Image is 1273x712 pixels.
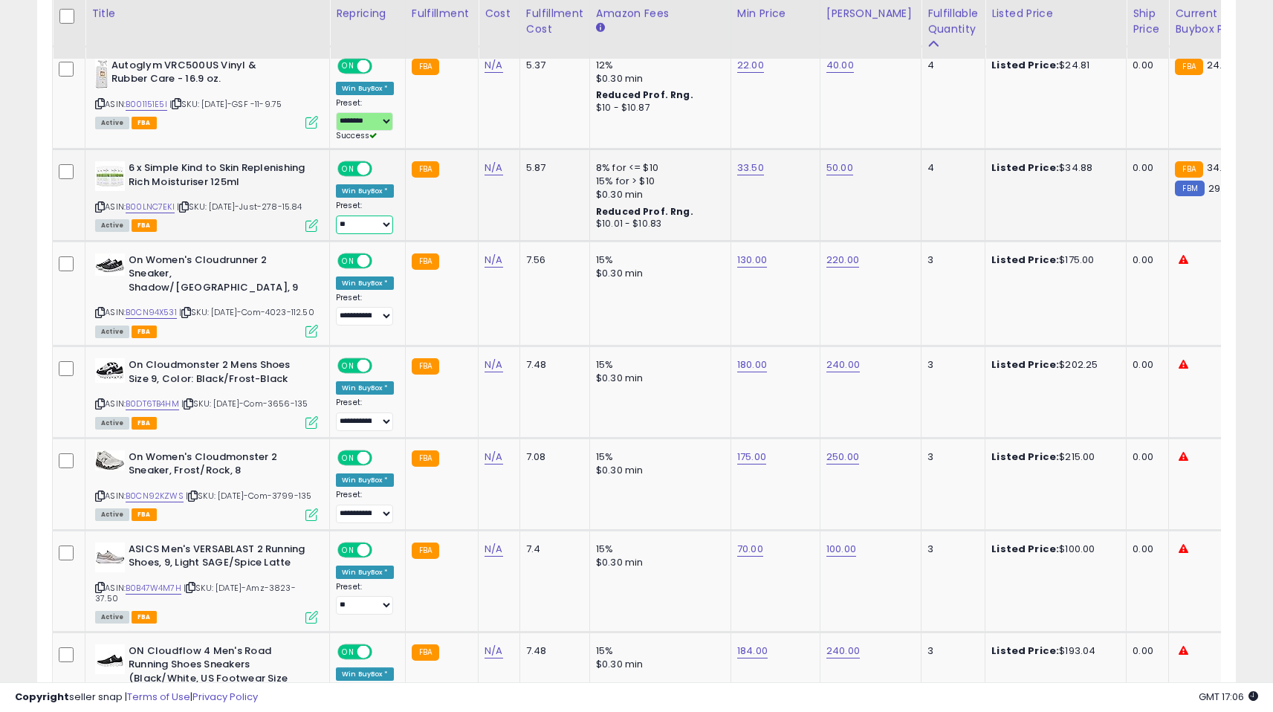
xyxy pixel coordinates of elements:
[339,254,357,267] span: ON
[192,690,258,704] a: Privacy Policy
[526,161,578,175] div: 5.87
[95,219,129,232] span: All listings currently available for purchase on Amazon
[485,6,514,22] div: Cost
[339,360,357,372] span: ON
[991,6,1120,22] div: Listed Price
[596,253,719,267] div: 15%
[336,6,399,22] div: Repricing
[526,59,578,72] div: 5.37
[485,357,502,372] a: N/A
[95,253,125,276] img: 31USMG7-RFL._SL40_.jpg
[927,6,979,37] div: Fulfillable Quantity
[991,543,1115,556] div: $100.00
[127,690,190,704] a: Terms of Use
[485,58,502,73] a: N/A
[927,358,974,372] div: 3
[95,59,318,128] div: ASIN:
[826,357,860,372] a: 240.00
[485,253,502,268] a: N/A
[339,451,357,464] span: ON
[526,6,583,37] div: Fulfillment Cost
[596,205,693,218] b: Reduced Prof. Rng.
[927,644,974,658] div: 3
[132,117,157,129] span: FBA
[485,161,502,175] a: N/A
[412,450,439,467] small: FBA
[126,98,167,111] a: B001151E5I
[737,644,768,658] a: 184.00
[1133,59,1157,72] div: 0.00
[95,450,318,520] div: ASIN:
[1133,450,1157,464] div: 0.00
[526,450,578,464] div: 7.08
[336,130,377,141] span: Success
[129,450,309,482] b: On Women's Cloudmonster 2 Sneaker, Frost/Rock, 8
[336,276,394,290] div: Win BuyBox *
[95,253,318,336] div: ASIN:
[927,450,974,464] div: 3
[526,644,578,658] div: 7.48
[336,98,394,142] div: Preset:
[1199,690,1258,704] span: 2025-08-14 17:06 GMT
[132,326,157,338] span: FBA
[336,473,394,487] div: Win BuyBox *
[15,690,69,704] strong: Copyright
[596,59,719,72] div: 12%
[826,6,915,22] div: [PERSON_NAME]
[126,490,184,502] a: B0CN92KZWS
[991,161,1059,175] b: Listed Price:
[336,582,394,615] div: Preset:
[927,161,974,175] div: 4
[412,543,439,559] small: FBA
[111,59,292,90] b: Autoglym VRC500US Vinyl & Rubber Care - 16.9 oz.
[370,59,394,72] span: OFF
[370,645,394,658] span: OFF
[596,450,719,464] div: 15%
[95,161,125,191] img: 41XrxONp8AL._SL40_.jpg
[1133,358,1157,372] div: 0.00
[95,508,129,521] span: All listings currently available for purchase on Amazon
[485,644,502,658] a: N/A
[596,267,719,280] div: $0.30 min
[1133,644,1157,658] div: 0.00
[596,161,719,175] div: 8% for <= $10
[596,372,719,385] div: $0.30 min
[91,6,323,22] div: Title
[596,358,719,372] div: 15%
[412,161,439,178] small: FBA
[186,490,311,502] span: | SKU: [DATE]-Com-3799-135
[596,6,725,22] div: Amazon Fees
[126,201,175,213] a: B00LNC7EKI
[485,542,502,557] a: N/A
[15,690,258,705] div: seller snap | |
[596,658,719,671] div: $0.30 min
[991,450,1115,464] div: $215.00
[95,450,125,470] img: 41aWisDEzBL._SL40_.jpg
[339,645,357,658] span: ON
[1208,181,1235,195] span: 29.99
[826,450,859,465] a: 250.00
[95,117,129,129] span: All listings currently available for purchase on Amazon
[991,161,1115,175] div: $34.88
[991,450,1059,464] b: Listed Price:
[129,253,309,299] b: On Women's Cloudrunner 2 Sneaker, Shadow/[GEOGRAPHIC_DATA], 9
[737,6,814,22] div: Min Price
[991,357,1059,372] b: Listed Price:
[596,72,719,85] div: $0.30 min
[596,464,719,477] div: $0.30 min
[95,161,318,230] div: ASIN:
[95,358,318,427] div: ASIN:
[826,542,856,557] a: 100.00
[596,644,719,658] div: 15%
[596,556,719,569] div: $0.30 min
[336,293,394,326] div: Preset:
[1175,59,1202,75] small: FBA
[927,543,974,556] div: 3
[991,253,1115,267] div: $175.00
[126,582,181,595] a: B0B47W4M7H
[336,566,394,579] div: Win BuyBox *
[826,644,860,658] a: 240.00
[991,542,1059,556] b: Listed Price:
[132,417,157,430] span: FBA
[95,59,108,88] img: 31Gykp+spVL._SL40_.jpg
